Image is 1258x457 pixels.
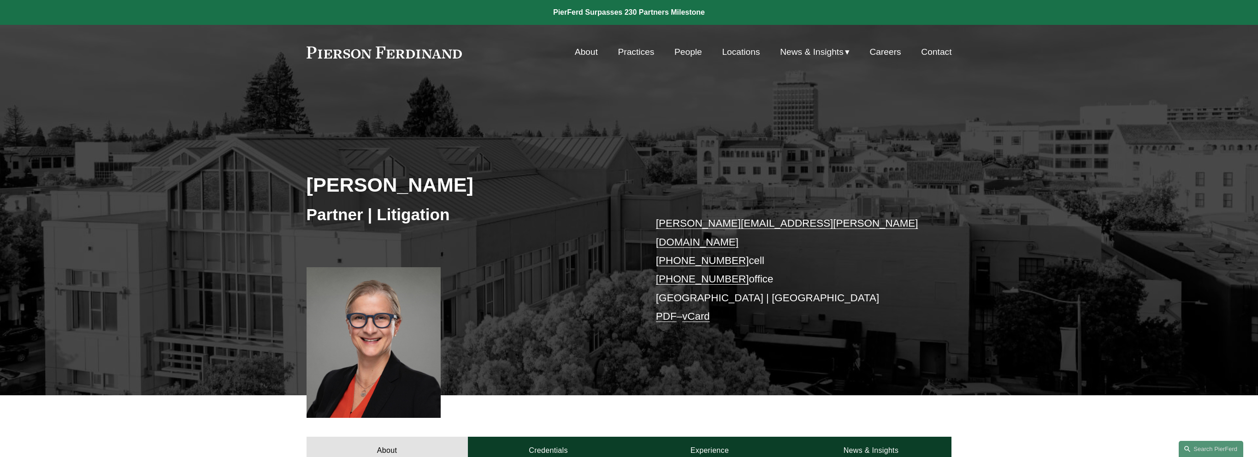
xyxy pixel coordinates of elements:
[1179,441,1243,457] a: Search this site
[656,217,918,247] a: [PERSON_NAME][EMAIL_ADDRESS][PERSON_NAME][DOMAIN_NAME]
[869,43,901,61] a: Careers
[921,43,951,61] a: Contact
[682,311,710,322] a: vCard
[780,44,844,60] span: News & Insights
[575,43,598,61] a: About
[780,43,850,61] a: folder dropdown
[307,205,629,225] h3: Partner | Litigation
[722,43,760,61] a: Locations
[674,43,702,61] a: People
[307,173,629,197] h2: [PERSON_NAME]
[656,273,749,285] a: [PHONE_NUMBER]
[656,311,677,322] a: PDF
[656,255,749,266] a: [PHONE_NUMBER]
[618,43,654,61] a: Practices
[656,214,925,326] p: cell office [GEOGRAPHIC_DATA] | [GEOGRAPHIC_DATA] –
